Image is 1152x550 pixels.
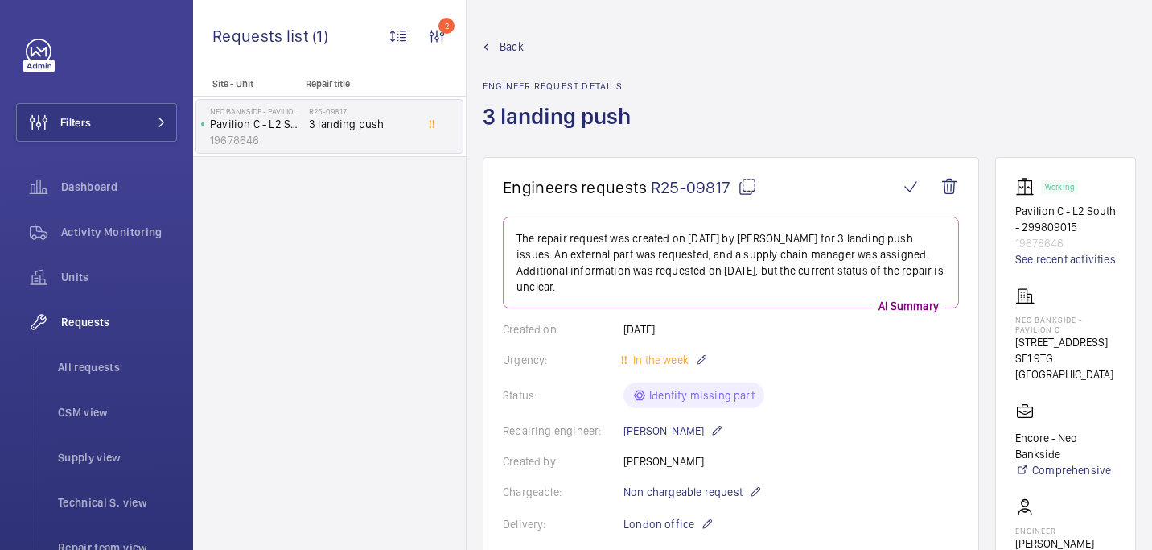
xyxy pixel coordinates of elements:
p: 19678646 [210,132,302,148]
span: Dashboard [61,179,177,195]
span: Technical S. view [58,494,177,511]
span: Requests [61,314,177,330]
h2: R25-09817 [309,106,415,116]
p: London office [623,515,714,534]
span: All requests [58,359,177,375]
span: In the week [630,354,689,366]
span: CSM view [58,404,177,420]
p: Neo Bankside - Pavilion C [1015,315,1116,334]
span: 3 landing push [309,116,415,132]
p: Working [1045,184,1074,190]
h1: 3 landing push [483,101,640,157]
span: Filters [60,114,91,130]
p: 19678646 [1015,235,1116,251]
span: Back [500,39,524,55]
p: Pavilion C - L2 South - 299809015 [210,116,302,132]
span: Activity Monitoring [61,224,177,240]
a: See recent activities [1015,251,1116,267]
p: [PERSON_NAME] [623,421,723,440]
p: Neo Bankside - Pavilion C [210,106,302,116]
h2: Engineer request details [483,81,640,92]
span: Engineers requests [503,177,648,197]
p: Repair title [306,78,412,89]
span: R25-09817 [651,177,757,197]
span: Units [61,269,177,285]
button: Filters [16,103,177,142]
span: Supply view [58,449,177,465]
p: Encore - Neo Bankside [1015,430,1116,462]
a: Comprehensive [1015,462,1116,478]
p: Pavilion C - L2 South - 299809015 [1015,203,1116,235]
p: AI Summary [872,298,945,314]
span: Requests list [212,26,312,46]
p: Site - Unit [193,78,299,89]
img: elevator.svg [1015,177,1041,196]
p: SE1 9TG [GEOGRAPHIC_DATA] [1015,350,1116,383]
span: Non chargeable request [623,484,743,500]
p: [STREET_ADDRESS] [1015,334,1116,350]
p: The repair request was created on [DATE] by [PERSON_NAME] for 3 landing push issues. An external ... [516,230,945,295]
p: Engineer [1015,526,1094,536]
